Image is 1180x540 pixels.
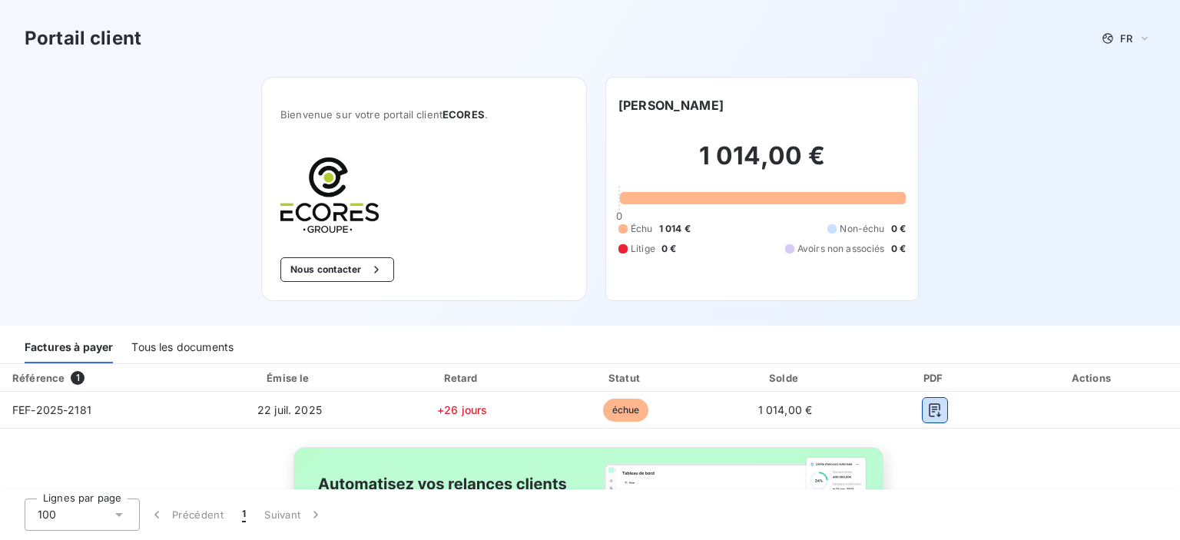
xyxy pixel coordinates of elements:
[257,403,322,416] span: 22 juil. 2025
[71,371,85,385] span: 1
[437,403,487,416] span: +26 jours
[891,242,906,256] span: 0 €
[233,499,255,531] button: 1
[203,370,376,386] div: Émise le
[12,403,91,416] span: FEF-2025-2181
[12,372,65,384] div: Référence
[616,210,622,222] span: 0
[25,331,113,363] div: Factures à payer
[659,222,691,236] span: 1 014 €
[1120,32,1132,45] span: FR
[383,370,542,386] div: Retard
[255,499,333,531] button: Suivant
[131,331,234,363] div: Tous les documents
[25,25,141,52] h3: Portail client
[618,96,724,114] h6: [PERSON_NAME]
[631,222,653,236] span: Échu
[280,157,379,233] img: Company logo
[242,507,246,522] span: 1
[1009,370,1177,386] div: Actions
[442,108,485,121] span: ECORES
[891,222,906,236] span: 0 €
[661,242,676,256] span: 0 €
[867,370,1002,386] div: PDF
[710,370,861,386] div: Solde
[631,242,655,256] span: Litige
[280,257,394,282] button: Nous contacter
[758,403,813,416] span: 1 014,00 €
[280,108,568,121] span: Bienvenue sur votre portail client .
[603,399,649,422] span: échue
[38,507,56,522] span: 100
[140,499,233,531] button: Précédent
[840,222,884,236] span: Non-échu
[618,141,906,187] h2: 1 014,00 €
[797,242,885,256] span: Avoirs non associés
[548,370,703,386] div: Statut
